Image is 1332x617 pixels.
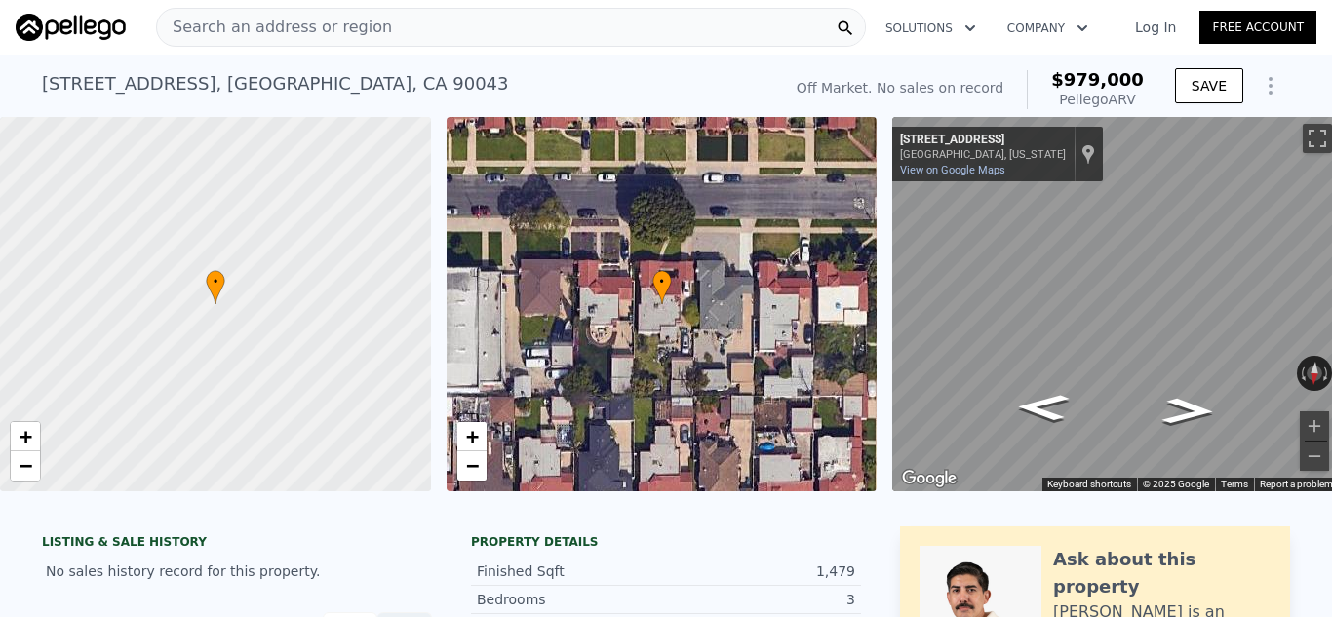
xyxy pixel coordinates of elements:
[11,451,40,481] a: Zoom out
[666,590,855,609] div: 3
[652,270,672,304] div: •
[1081,143,1095,165] a: Show location on map
[1175,68,1243,103] button: SAVE
[1300,411,1329,441] button: Zoom in
[1221,479,1248,489] a: Terms
[797,78,1003,97] div: Off Market. No sales on record
[42,534,432,554] div: LISTING & SALE HISTORY
[870,11,992,46] button: Solutions
[666,561,855,581] div: 1,479
[900,133,1066,148] div: [STREET_ADDRESS]
[1303,124,1332,153] button: Toggle fullscreen view
[1112,18,1199,37] a: Log In
[457,451,487,481] a: Zoom out
[1051,90,1144,109] div: Pellego ARV
[206,270,225,304] div: •
[1297,356,1308,391] button: Rotate counterclockwise
[471,534,861,550] div: Property details
[1251,66,1290,105] button: Show Options
[1143,479,1209,489] span: © 2025 Google
[206,273,225,290] span: •
[1300,442,1329,471] button: Zoom out
[995,388,1092,427] path: Go East, W 78th Pl
[465,424,478,448] span: +
[897,466,961,491] img: Google
[1306,355,1323,391] button: Reset the view
[900,148,1066,161] div: [GEOGRAPHIC_DATA], [US_STATE]
[897,466,961,491] a: Open this area in Google Maps (opens a new window)
[1047,478,1131,491] button: Keyboard shortcuts
[20,424,32,448] span: +
[1321,356,1332,391] button: Rotate clockwise
[42,70,509,97] div: [STREET_ADDRESS] , [GEOGRAPHIC_DATA] , CA 90043
[11,422,40,451] a: Zoom in
[157,16,392,39] span: Search an address or region
[16,14,126,41] img: Pellego
[20,453,32,478] span: −
[477,561,666,581] div: Finished Sqft
[1051,69,1144,90] span: $979,000
[457,422,487,451] a: Zoom in
[652,273,672,290] span: •
[1199,11,1316,44] a: Free Account
[1053,546,1271,600] div: Ask about this property
[465,453,478,478] span: −
[992,11,1104,46] button: Company
[477,590,666,609] div: Bedrooms
[900,164,1005,176] a: View on Google Maps
[1140,392,1237,431] path: Go West, W 78th Pl
[42,554,432,589] div: No sales history record for this property.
